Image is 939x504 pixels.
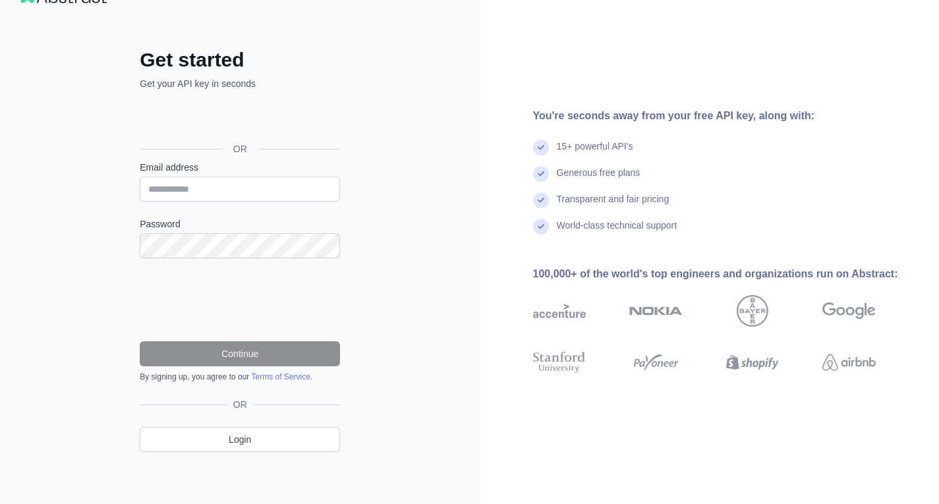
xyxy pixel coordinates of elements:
[533,108,919,124] div: You're seconds away from your free API key, along with:
[533,140,549,155] img: check mark
[533,192,549,208] img: check mark
[251,372,310,381] a: Terms of Service
[133,105,344,134] iframe: Sign in with Google Button
[140,372,340,382] div: By signing up, you agree to our .
[533,295,586,327] img: accenture
[629,349,683,376] img: payoneer
[533,166,549,182] img: check mark
[822,349,876,376] img: airbnb
[140,217,340,231] label: Password
[223,142,258,155] span: OR
[140,161,340,174] label: Email address
[140,341,340,366] button: Continue
[140,48,340,72] h2: Get started
[533,349,586,376] img: stanford university
[737,295,768,327] img: bayer
[726,349,780,376] img: shopify
[533,219,549,235] img: check mark
[228,398,252,411] span: OR
[140,427,340,452] a: Login
[140,77,340,90] p: Get your API key in seconds
[557,140,633,166] div: 15+ powerful API's
[140,274,340,325] iframe: reCAPTCHA
[629,295,683,327] img: nokia
[533,266,919,282] div: 100,000+ of the world's top engineers and organizations run on Abstract:
[557,192,669,219] div: Transparent and fair pricing
[557,166,640,192] div: Generous free plans
[822,295,876,327] img: google
[557,219,677,245] div: World-class technical support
